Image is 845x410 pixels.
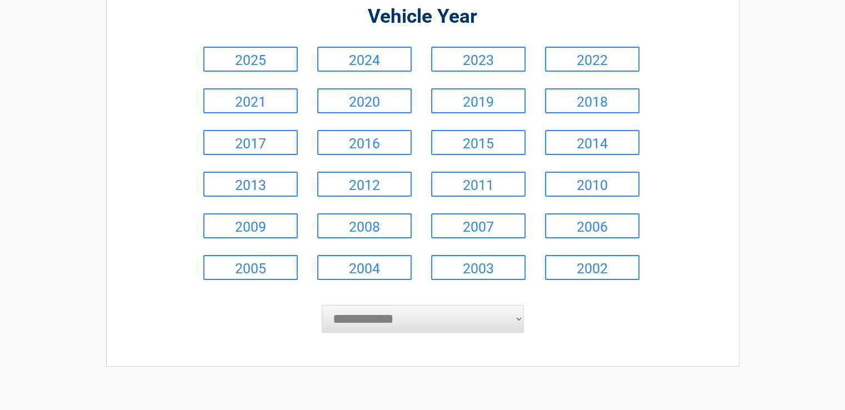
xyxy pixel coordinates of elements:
[431,172,526,197] a: 2011
[317,213,412,238] a: 2008
[203,213,298,238] a: 2009
[545,130,639,155] a: 2014
[203,172,298,197] a: 2013
[431,255,526,280] a: 2003
[545,213,639,238] a: 2006
[431,213,526,238] a: 2007
[545,172,639,197] a: 2010
[431,88,526,113] a: 2019
[203,130,298,155] a: 2017
[317,255,412,280] a: 2004
[545,47,639,72] a: 2022
[317,130,412,155] a: 2016
[545,255,639,280] a: 2002
[203,255,298,280] a: 2005
[317,47,412,72] a: 2024
[317,172,412,197] a: 2012
[317,88,412,113] a: 2020
[203,47,298,72] a: 2025
[431,130,526,155] a: 2015
[545,88,639,113] a: 2018
[203,88,298,113] a: 2021
[431,47,526,72] a: 2023
[201,4,645,30] h2: Vehicle Year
